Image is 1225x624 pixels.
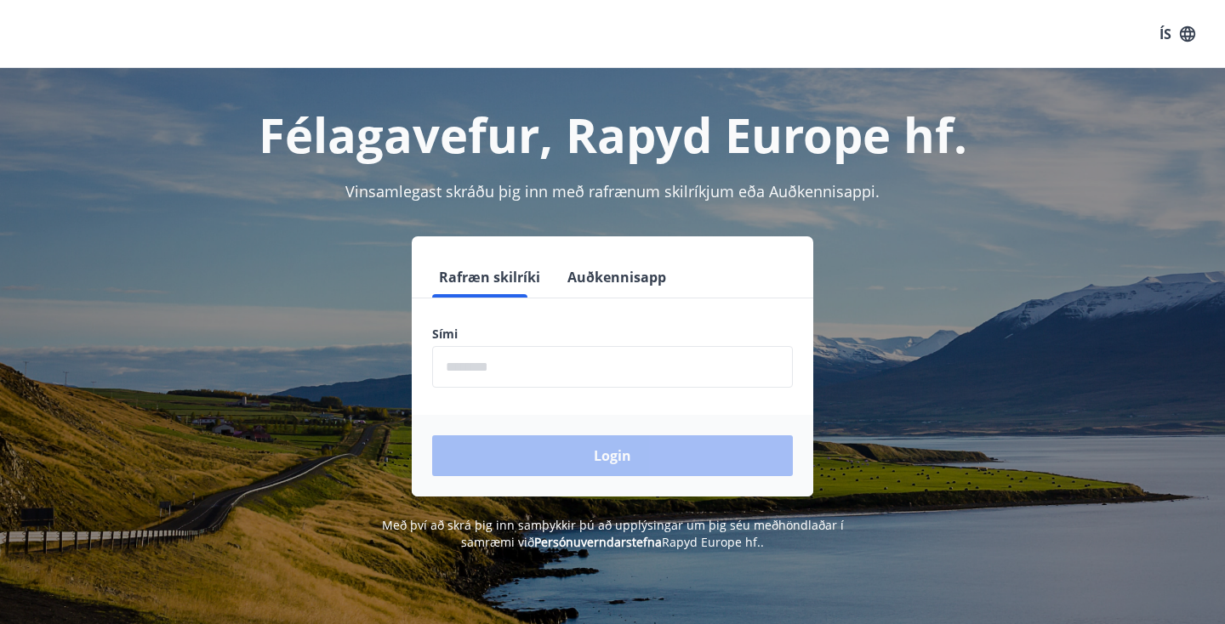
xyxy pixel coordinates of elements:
[382,517,844,550] span: Með því að skrá þig inn samþykkir þú að upplýsingar um þig séu meðhöndlaðar í samræmi við Rapyd E...
[1150,19,1205,49] button: ÍS
[345,181,880,201] span: Vinsamlegast skráðu þig inn með rafrænum skilríkjum eða Auðkennisappi.
[432,257,547,298] button: Rafræn skilríki
[20,102,1205,167] h1: Félagavefur, Rapyd Europe hf.
[561,257,673,298] button: Auðkennisapp
[432,326,793,343] label: Sími
[534,534,662,550] a: Persónuverndarstefna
